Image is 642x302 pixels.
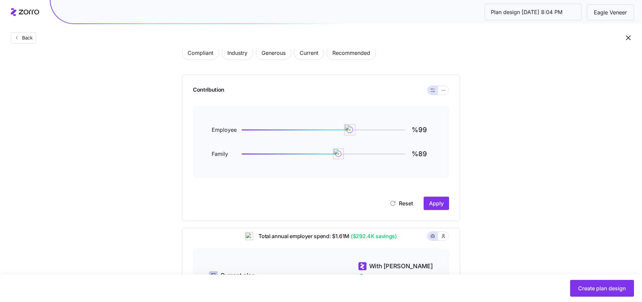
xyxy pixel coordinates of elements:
button: Recommended [327,46,376,60]
span: Recommended [332,46,370,60]
span: ($292.4K savings) [349,232,397,240]
span: Employee [212,126,240,134]
span: Compliant [188,46,213,60]
span: Generous [261,46,286,60]
span: Back [19,34,33,41]
img: ai-icon.png [344,124,355,135]
button: Generous [256,46,291,60]
button: Create plan design [570,280,634,297]
button: Reset [384,197,418,210]
span: Reset [399,199,413,207]
button: Back [11,32,36,43]
span: Eagle Veneer [588,8,632,17]
span: Current [300,46,318,60]
span: Create plan design [578,284,626,292]
span: Total annual employer spend: $1.61M [253,232,397,240]
img: ai-icon.png [245,232,253,240]
button: Current [294,46,324,60]
span: Industry [227,46,247,60]
button: Industry [222,46,253,60]
button: Compliant [182,46,219,60]
img: ai-icon.png [333,148,344,159]
span: With [PERSON_NAME] [369,262,433,271]
span: Family [212,150,240,158]
span: Contribution [193,86,224,95]
span: Apply [429,199,444,207]
button: Apply [424,197,449,210]
span: Current plan [220,271,255,280]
